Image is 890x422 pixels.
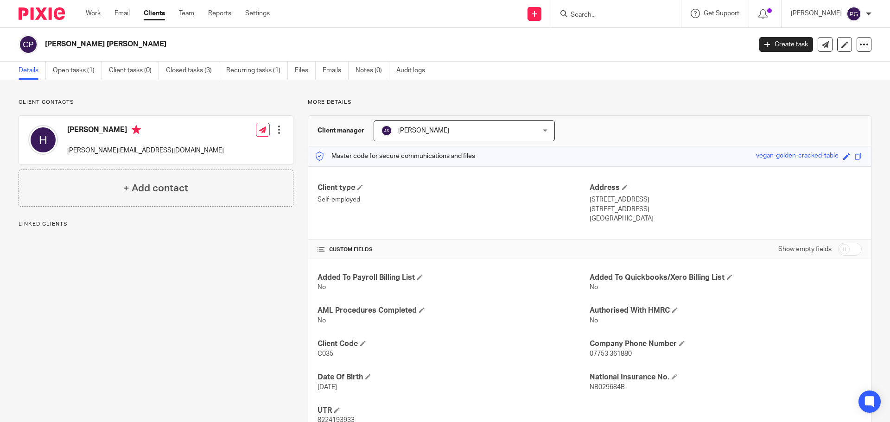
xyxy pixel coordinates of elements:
a: Open tasks (1) [53,62,102,80]
i: Primary [132,125,141,134]
a: Team [179,9,194,18]
img: svg%3E [28,125,58,155]
h4: Authorised With HMRC [590,306,862,315]
h2: [PERSON_NAME] [PERSON_NAME] [45,39,605,49]
h4: Company Phone Number [590,339,862,349]
span: No [318,317,326,324]
h4: UTR [318,406,590,416]
p: Master code for secure communications and files [315,151,475,161]
h4: Client type [318,183,590,193]
h4: National Insurance No. [590,372,862,382]
a: Email [114,9,130,18]
h4: Added To Quickbooks/Xero Billing List [590,273,862,283]
span: [PERSON_NAME] [398,127,449,134]
div: vegan-golden-cracked-table [756,151,839,162]
p: [PERSON_NAME][EMAIL_ADDRESS][DOMAIN_NAME] [67,146,224,155]
p: Self-employed [318,195,590,204]
p: Linked clients [19,220,293,228]
a: Work [86,9,101,18]
a: Settings [245,9,270,18]
h4: [PERSON_NAME] [67,125,224,137]
h4: CUSTOM FIELDS [318,246,590,253]
span: No [590,284,598,290]
p: More details [308,99,871,106]
h4: Added To Payroll Billing List [318,273,590,283]
a: Details [19,62,46,80]
a: Reports [208,9,231,18]
span: 07753 361880 [590,351,632,357]
span: No [318,284,326,290]
h4: Address [590,183,862,193]
p: [STREET_ADDRESS] [590,195,862,204]
p: Client contacts [19,99,293,106]
h3: Client manager [318,126,364,135]
h4: Client Code [318,339,590,349]
a: Recurring tasks (1) [226,62,288,80]
img: Pixie [19,7,65,20]
a: Audit logs [396,62,432,80]
a: Client tasks (0) [109,62,159,80]
h4: Date Of Birth [318,372,590,382]
p: [STREET_ADDRESS] [590,205,862,214]
img: svg%3E [381,125,392,136]
span: Get Support [704,10,739,17]
h4: + Add contact [123,181,188,195]
input: Search [570,11,653,19]
span: [DATE] [318,384,337,391]
a: Create task [759,37,813,52]
a: Closed tasks (3) [166,62,219,80]
span: C035 [318,351,333,357]
img: svg%3E [846,6,861,21]
a: Notes (0) [356,62,389,80]
a: Files [295,62,316,80]
span: NB029684B [590,384,625,391]
p: [GEOGRAPHIC_DATA] [590,214,862,223]
a: Emails [323,62,349,80]
a: Clients [144,9,165,18]
label: Show empty fields [778,245,832,254]
h4: AML Procedures Completed [318,306,590,315]
img: svg%3E [19,35,38,54]
span: No [590,317,598,324]
p: [PERSON_NAME] [791,9,842,18]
